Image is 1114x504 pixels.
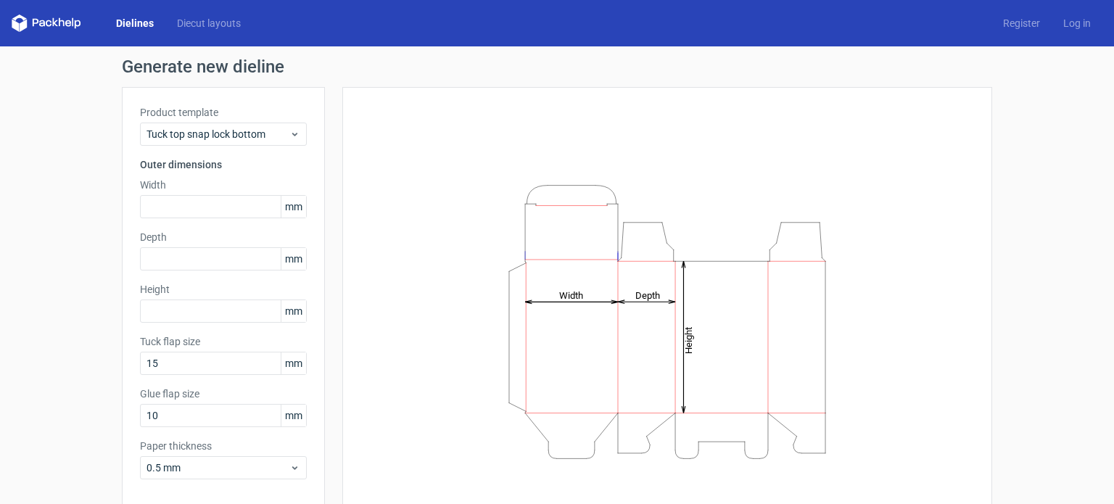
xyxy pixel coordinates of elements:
[165,16,252,30] a: Diecut layouts
[281,405,306,426] span: mm
[635,289,660,300] tspan: Depth
[281,300,306,322] span: mm
[140,230,307,244] label: Depth
[281,196,306,218] span: mm
[1052,16,1102,30] a: Log in
[147,460,289,475] span: 0.5 mm
[104,16,165,30] a: Dielines
[281,248,306,270] span: mm
[683,326,694,353] tspan: Height
[140,439,307,453] label: Paper thickness
[281,352,306,374] span: mm
[140,334,307,349] label: Tuck flap size
[147,127,289,141] span: Tuck top snap lock bottom
[559,289,583,300] tspan: Width
[991,16,1052,30] a: Register
[140,157,307,172] h3: Outer dimensions
[140,282,307,297] label: Height
[140,105,307,120] label: Product template
[140,178,307,192] label: Width
[140,387,307,401] label: Glue flap size
[122,58,992,75] h1: Generate new dieline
